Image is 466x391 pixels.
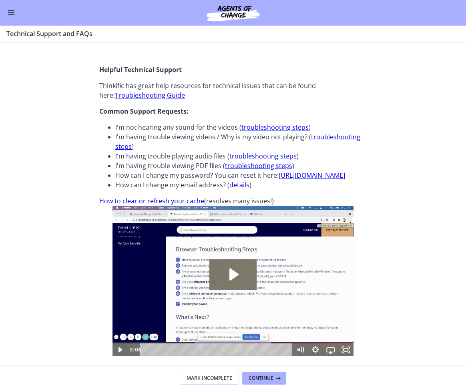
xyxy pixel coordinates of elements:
button: Airplay [224,138,239,150]
li: I'm having trouble viewing PDF files ( ) [115,161,367,170]
div: Playbar [46,138,189,150]
a: troubleshooting steps [225,161,292,170]
img: Agents of Change Social Work Test Prep [185,3,281,22]
li: I'm having trouble playing audio files ( ) [115,151,367,161]
li: How can I change my email address? ( ) [115,180,367,190]
a: troubleshooting steps [229,152,297,160]
div: (resolves many issues!) [99,65,367,206]
span: Continue [249,375,273,381]
button: Enable menu [6,8,16,18]
span: Mark Incomplete [187,375,232,381]
h3: Technical Support and FAQs [6,29,450,38]
strong: Common Support Requests: [99,107,189,116]
a: Troubleshooting Guide [115,91,185,100]
button: Continue [242,372,286,385]
p: Thinkific has great help resources for technical issues that can be found here: [99,81,367,100]
a: details [229,180,249,189]
button: Play Video: c2vc7gtgqj4mguj7ic2g.mp4 [110,54,157,84]
button: Fullscreen [239,138,254,150]
li: How can I change my password? You can reset it here: [115,170,367,180]
a: [URL][DOMAIN_NAME] [279,171,345,180]
a: How to clear or refresh your cache [99,197,204,205]
button: Mute [193,138,209,150]
button: Show settings menu [209,138,224,150]
li: I'm having trouble viewing videos / Why is my video not playing? ( ) [115,132,367,151]
button: Mark Incomplete [180,372,239,385]
button: Play Video [13,138,28,150]
li: I'm not hearing any sound for the videos ( ) [115,122,367,132]
strong: Helpful Technical Support [99,65,182,74]
a: troubleshooting steps [241,123,309,132]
